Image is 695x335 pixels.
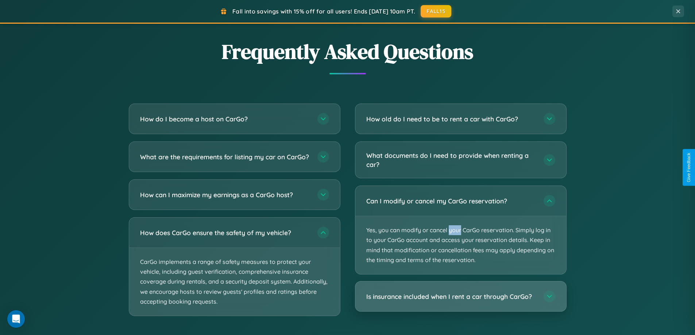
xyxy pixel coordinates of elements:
p: CarGo implements a range of safety measures to protect your vehicle, including guest verification... [129,248,340,316]
p: Yes, you can modify or cancel your CarGo reservation. Simply log in to your CarGo account and acc... [355,216,566,274]
span: Fall into savings with 15% off for all users! Ends [DATE] 10am PT. [232,8,415,15]
div: Give Feedback [686,153,691,182]
div: Open Intercom Messenger [7,310,25,328]
button: FALL15 [421,5,451,17]
h3: How can I maximize my earnings as a CarGo host? [140,190,310,199]
h3: Can I modify or cancel my CarGo reservation? [366,196,536,206]
h2: Frequently Asked Questions [129,38,567,66]
h3: What are the requirements for listing my car on CarGo? [140,152,310,161]
h3: How does CarGo ensure the safety of my vehicle? [140,228,310,237]
h3: How do I become a host on CarGo? [140,114,310,124]
h3: Is insurance included when I rent a car through CarGo? [366,292,536,301]
h3: How old do I need to be to rent a car with CarGo? [366,114,536,124]
h3: What documents do I need to provide when renting a car? [366,151,536,169]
